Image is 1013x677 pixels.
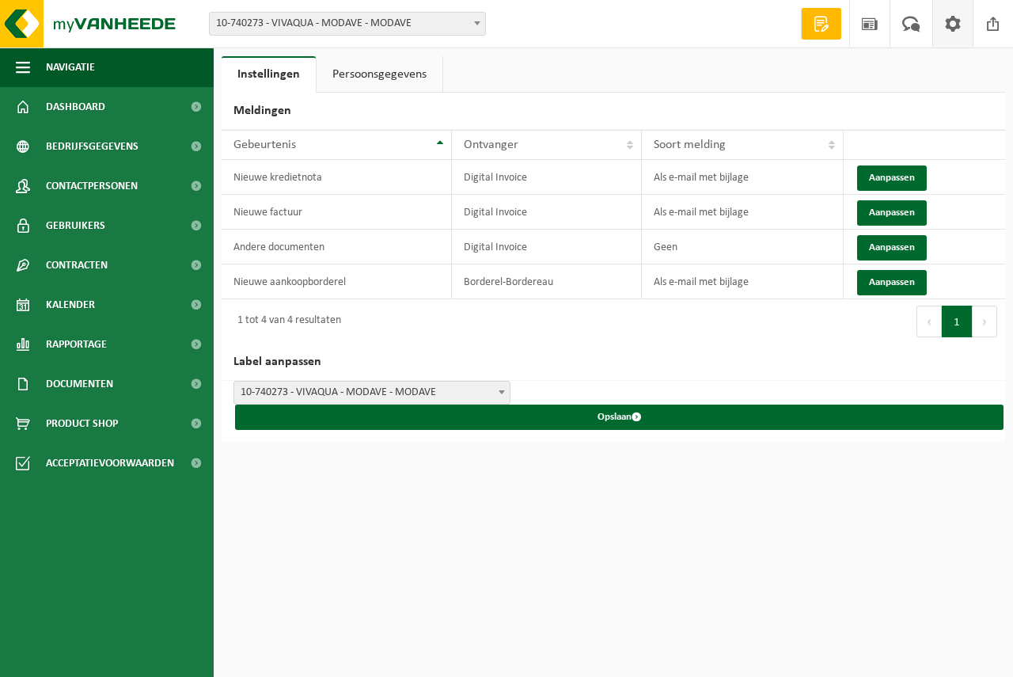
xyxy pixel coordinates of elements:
[233,381,510,405] span: 10-740273 - VIVAQUA - MODAVE - MODAVE
[46,245,108,285] span: Contracten
[230,307,341,336] div: 1 tot 4 van 4 resultaten
[942,306,973,337] button: 1
[857,235,927,261] button: Aanpassen
[46,325,107,364] span: Rapportage
[916,306,942,337] button: Previous
[222,160,452,195] td: Nieuwe kredietnota
[654,139,726,151] span: Soort melding
[222,93,1005,130] h2: Meldingen
[46,364,113,404] span: Documenten
[222,195,452,230] td: Nieuwe factuur
[642,195,844,230] td: Als e-mail met bijlage
[46,87,105,127] span: Dashboard
[317,56,442,93] a: Persoonsgegevens
[209,12,486,36] span: 10-740273 - VIVAQUA - MODAVE - MODAVE
[452,195,642,230] td: Digital Invoice
[235,405,1004,430] button: Opslaan
[452,230,642,264] td: Digital Invoice
[464,139,518,151] span: Ontvanger
[857,200,927,226] button: Aanpassen
[222,230,452,264] td: Andere documenten
[46,206,105,245] span: Gebruikers
[46,404,118,443] span: Product Shop
[222,264,452,299] td: Nieuwe aankoopborderel
[222,344,1005,381] h2: Label aanpassen
[857,165,927,191] button: Aanpassen
[210,13,485,35] span: 10-740273 - VIVAQUA - MODAVE - MODAVE
[234,382,510,404] span: 10-740273 - VIVAQUA - MODAVE - MODAVE
[642,264,844,299] td: Als e-mail met bijlage
[46,48,95,87] span: Navigatie
[973,306,997,337] button: Next
[642,160,844,195] td: Als e-mail met bijlage
[452,160,642,195] td: Digital Invoice
[452,264,642,299] td: Borderel-Bordereau
[46,127,138,166] span: Bedrijfsgegevens
[222,56,316,93] a: Instellingen
[642,230,844,264] td: Geen
[46,285,95,325] span: Kalender
[857,270,927,295] button: Aanpassen
[233,139,296,151] span: Gebeurtenis
[46,166,138,206] span: Contactpersonen
[46,443,174,483] span: Acceptatievoorwaarden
